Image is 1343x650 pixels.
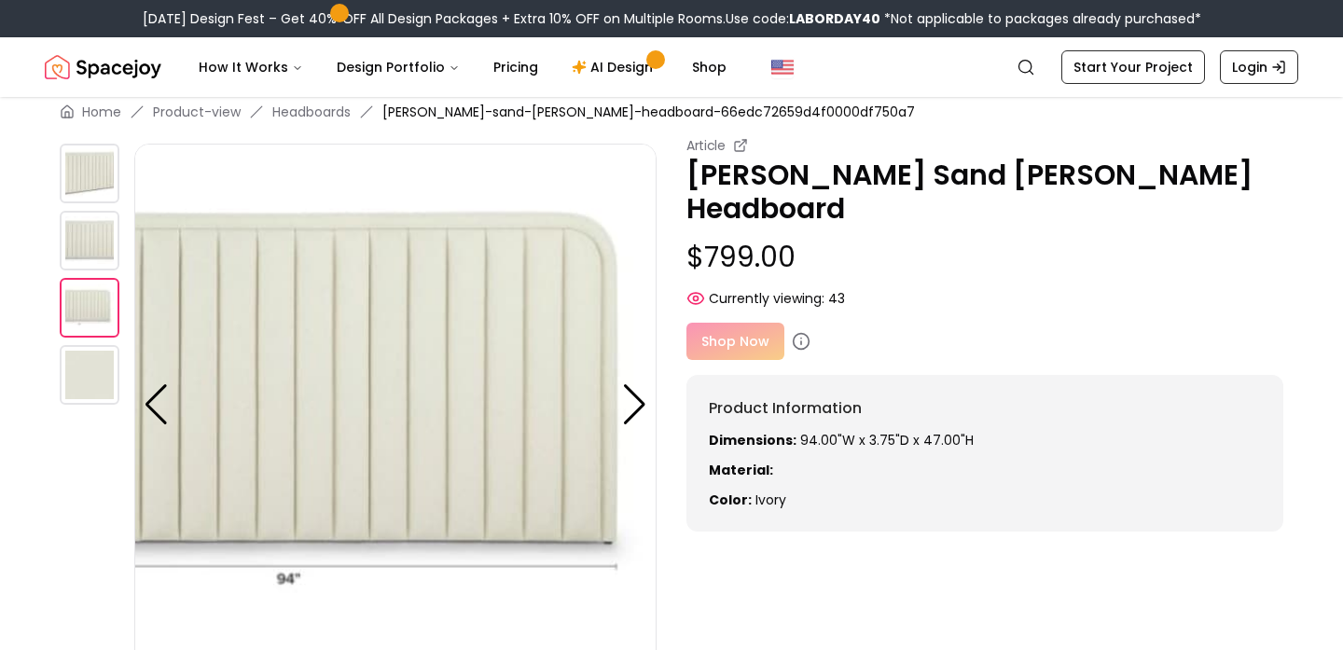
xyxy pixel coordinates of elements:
strong: Material: [709,461,773,479]
a: AI Design [557,48,673,86]
img: Spacejoy Logo [45,48,161,86]
a: Start Your Project [1061,50,1205,84]
button: How It Works [184,48,318,86]
nav: Global [45,37,1298,97]
a: Product-view [153,103,241,121]
a: Spacejoy [45,48,161,86]
nav: breadcrumb [60,103,1283,121]
span: ivory [755,491,786,509]
span: [PERSON_NAME]-sand-[PERSON_NAME]-headboard-66edc72659d4f0000df750a7 [382,103,915,121]
div: [DATE] Design Fest – Get 40% OFF All Design Packages + Extra 10% OFF on Multiple Rooms. [143,9,1201,28]
a: Shop [677,48,741,86]
p: [PERSON_NAME] Sand [PERSON_NAME] Headboard [686,159,1283,226]
img: https://storage.googleapis.com/spacejoy-main/assets/66edc72659d4f0000df750a7/product_1_nmn3l3ohjdh [60,211,119,270]
h6: Product Information [709,397,1261,420]
img: https://storage.googleapis.com/spacejoy-main/assets/66edc72659d4f0000df750a7/product_3_mhiad4jc281e [60,345,119,405]
span: Use code: [726,9,880,28]
span: Currently viewing: [709,289,824,308]
small: Article [686,136,726,155]
span: *Not applicable to packages already purchased* [880,9,1201,28]
p: $799.00 [686,241,1283,274]
span: 43 [828,289,845,308]
strong: Color: [709,491,752,509]
strong: Dimensions: [709,431,796,449]
button: Design Portfolio [322,48,475,86]
b: LABORDAY40 [789,9,880,28]
img: https://storage.googleapis.com/spacejoy-main/assets/66edc72659d4f0000df750a7/product_0_okolmg3h509c [60,144,119,203]
a: Home [82,103,121,121]
p: 94.00"W x 3.75"D x 47.00"H [709,431,1261,449]
nav: Main [184,48,741,86]
img: United States [771,56,794,78]
a: Pricing [478,48,553,86]
a: Headboards [272,103,351,121]
a: Login [1220,50,1298,84]
img: https://storage.googleapis.com/spacejoy-main/assets/66edc72659d4f0000df750a7/product_2_lned42pbg3 [60,278,119,338]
